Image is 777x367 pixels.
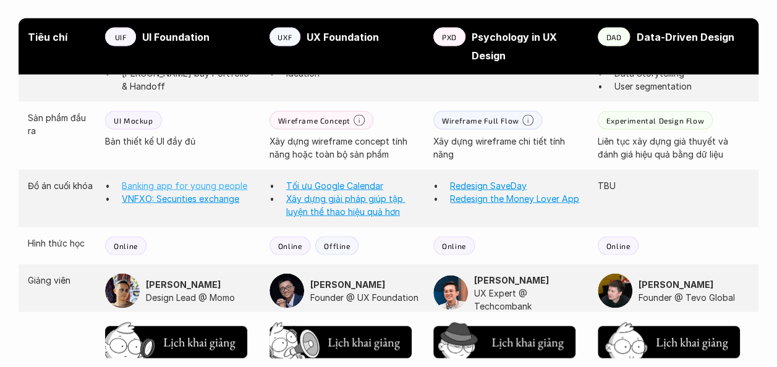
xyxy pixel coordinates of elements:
p: User segmentation [614,79,749,92]
p: Đồ án cuối khóa [28,179,93,192]
p: Wireframe Concept [278,116,350,124]
a: VNFXO: Securities exchange [122,193,239,203]
p: Online [278,241,302,250]
a: Lịch khai giảng [105,321,247,358]
p: Bản thiết kế UI đầy đủ [105,134,257,147]
strong: Psychology in UX Design [472,31,559,62]
p: Online [442,241,466,250]
p: DAD [606,33,622,41]
p: Online [114,241,138,250]
a: Lịch khai giảng [270,321,412,358]
strong: Data-Driven Design [636,31,734,43]
p: Giảng viên [28,273,93,286]
p: UX Expert @ Techcombank [474,286,585,312]
strong: [PERSON_NAME] [639,279,713,289]
strong: [PERSON_NAME] [310,279,385,289]
a: Xây dựng giải pháp giúp tập luyện thể thao hiệu quả hơn [286,193,405,216]
a: Lịch khai giảng [433,321,575,358]
p: Liên tục xây dựng giả thuyết và đánh giá hiệu quả bằng dữ liệu [598,134,749,160]
p: Xây dựng wireframe chi tiết tính năng [433,134,585,160]
p: TBU [598,179,749,192]
strong: [PERSON_NAME] [146,279,221,289]
strong: UI Foundation [142,31,210,43]
p: Wireframe Full Flow [442,116,519,124]
p: [PERSON_NAME] bày Portfolio & Handoff [122,66,257,92]
strong: [PERSON_NAME] [474,274,549,285]
p: Founder @ Tevo Global [639,290,749,303]
a: Redesign the Money Lover App [450,193,579,203]
button: Lịch khai giảng [598,326,740,358]
p: UI Mockup [114,116,153,124]
button: Lịch khai giảng [105,326,247,358]
a: Lịch khai giảng [598,321,740,358]
h5: Lịch khai giảng [328,333,400,350]
p: UXF [278,33,292,41]
h5: Lịch khai giảng [491,333,564,350]
p: Xây dựng wireframe concept tính năng hoặc toàn bộ sản phẩm [270,134,421,160]
p: Hình thức học [28,236,93,249]
h5: Lịch khai giảng [656,333,728,350]
h5: Lịch khai giảng [163,333,236,350]
p: Founder @ UX Foundation [310,290,421,303]
a: Banking app for young people [122,180,247,190]
p: PXD [442,33,457,41]
p: Sản phẩm đầu ra [28,111,93,137]
p: Experimental Design Flow [606,116,704,124]
p: Design Lead @ Momo [146,290,257,303]
p: Offline [324,241,350,250]
a: Tối ưu Google Calendar [286,180,383,190]
button: Lịch khai giảng [433,326,575,358]
p: UIF [115,33,127,41]
strong: UX Foundation [307,31,379,43]
a: Redesign SaveDay [450,180,527,190]
strong: Tiêu chí [28,31,67,43]
button: Lịch khai giảng [270,326,412,358]
p: Online [606,241,631,250]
